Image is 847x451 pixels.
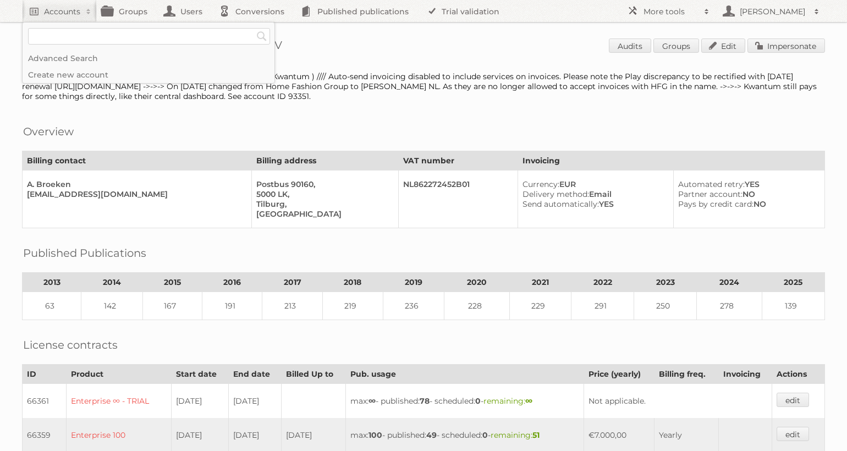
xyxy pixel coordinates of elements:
[383,292,444,320] td: 236
[66,365,171,384] th: Product
[697,292,762,320] td: 278
[23,123,74,140] h2: Overview
[444,292,510,320] td: 228
[701,38,745,53] a: Edit
[571,273,634,292] th: 2022
[281,365,346,384] th: Billed Up to
[584,365,654,384] th: Price (yearly)
[777,427,809,441] a: edit
[737,6,809,17] h2: [PERSON_NAME]
[23,151,252,170] th: Billing contact
[346,365,584,384] th: Pub. usage
[483,396,532,406] span: remaining:
[482,430,488,440] strong: 0
[522,179,559,189] span: Currency:
[262,273,323,292] th: 2017
[22,38,825,55] h1: Account 58514: [PERSON_NAME] Nederland B.V
[571,292,634,320] td: 291
[322,292,383,320] td: 219
[772,365,824,384] th: Actions
[383,273,444,292] th: 2019
[252,151,399,170] th: Billing address
[369,396,376,406] strong: ∞
[23,365,67,384] th: ID
[653,38,699,53] a: Groups
[522,189,664,199] div: Email
[532,430,540,440] strong: 51
[81,273,143,292] th: 2014
[202,292,262,320] td: 191
[678,189,743,199] span: Partner account:
[420,396,430,406] strong: 78
[23,292,81,320] td: 63
[654,365,719,384] th: Billing freq.
[81,292,143,320] td: 142
[777,393,809,407] a: edit
[23,67,274,83] a: Create new account
[143,292,202,320] td: 167
[23,337,118,353] h2: License contracts
[22,71,825,101] div: Formerly known as [PERSON_NAME] and Home Fashion Group ( Kwantum ) //// Auto-send invoicing disab...
[44,6,80,17] h2: Accounts
[678,199,754,209] span: Pays by credit card:
[256,199,389,209] div: Tilburg,
[510,292,571,320] td: 229
[143,273,202,292] th: 2015
[228,384,281,419] td: [DATE]
[23,273,81,292] th: 2013
[697,273,762,292] th: 2024
[609,38,651,53] a: Audits
[518,151,824,170] th: Invoicing
[202,273,262,292] th: 2016
[678,179,745,189] span: Automated retry:
[254,28,270,45] input: Search
[522,199,599,209] span: Send automatically:
[747,38,825,53] a: Impersonate
[426,430,437,440] strong: 49
[522,189,589,199] span: Delivery method:
[171,365,228,384] th: Start date
[678,199,816,209] div: NO
[399,170,518,228] td: NL862272452B01
[27,189,243,199] div: [EMAIL_ADDRESS][DOMAIN_NAME]
[762,273,824,292] th: 2025
[678,189,816,199] div: NO
[27,179,243,189] div: A. Broeken
[256,179,389,189] div: Postbus 90160,
[256,209,389,219] div: [GEOGRAPHIC_DATA]
[322,273,383,292] th: 2018
[171,384,228,419] td: [DATE]
[762,292,824,320] td: 139
[475,396,481,406] strong: 0
[643,6,698,17] h2: More tools
[491,430,540,440] span: remaining:
[23,384,67,419] td: 66361
[23,50,274,67] a: Advanced Search
[399,151,518,170] th: VAT number
[256,189,389,199] div: 5000 LK,
[678,179,816,189] div: YES
[346,384,584,419] td: max: - published: - scheduled: -
[584,384,772,419] td: Not applicable.
[262,292,323,320] td: 213
[444,273,510,292] th: 2020
[522,179,664,189] div: EUR
[634,292,697,320] td: 250
[23,245,146,261] h2: Published Publications
[634,273,697,292] th: 2023
[66,384,171,419] td: Enterprise ∞ - TRIAL
[369,430,382,440] strong: 100
[525,396,532,406] strong: ∞
[228,365,281,384] th: End date
[718,365,772,384] th: Invoicing
[510,273,571,292] th: 2021
[522,199,664,209] div: YES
